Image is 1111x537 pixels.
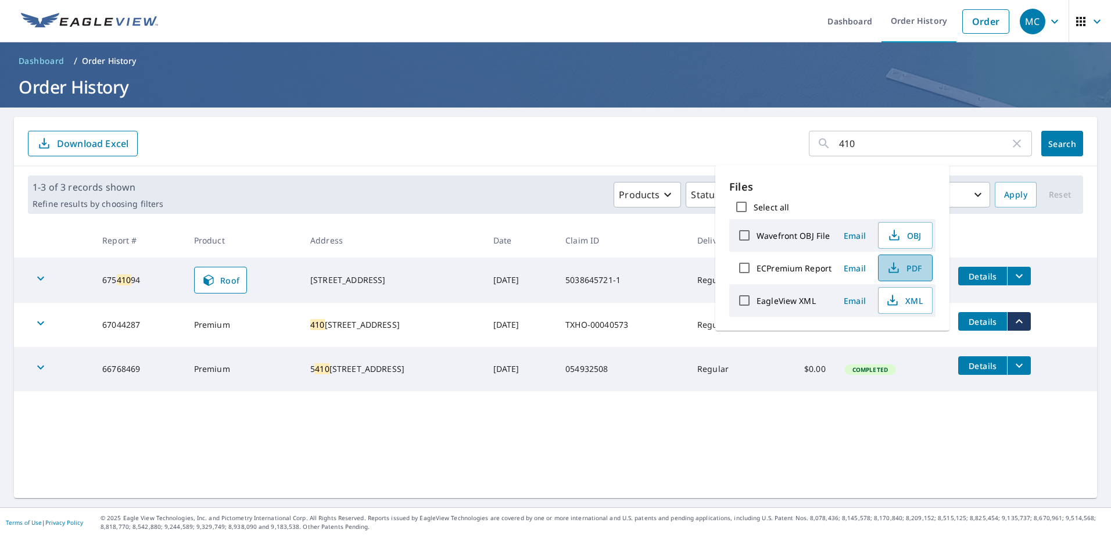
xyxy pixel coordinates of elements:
[878,255,933,281] button: PDF
[1007,312,1031,331] button: filesDropdownBtn-67044287
[93,303,185,347] td: 67044287
[1051,138,1074,149] span: Search
[202,273,240,287] span: Roof
[556,223,688,257] th: Claim ID
[839,127,1010,160] input: Address, Report #, Claim ID, etc.
[886,261,923,275] span: PDF
[841,263,869,274] span: Email
[6,519,83,526] p: |
[770,347,834,391] td: $0.00
[45,518,83,527] a: Privacy Policy
[484,347,557,391] td: [DATE]
[185,303,301,347] td: Premium
[878,222,933,249] button: OBJ
[965,360,1000,371] span: Details
[194,267,248,293] a: Roof
[74,54,77,68] li: /
[556,347,688,391] td: 054932508
[958,267,1007,285] button: detailsBtn-67541094
[33,199,163,209] p: Refine results by choosing filters
[757,230,830,241] label: Wavefront OBJ File
[310,319,474,331] div: [STREET_ADDRESS]
[14,52,1097,70] nav: breadcrumb
[33,180,163,194] p: 1-3 of 3 records shown
[886,293,923,307] span: XML
[14,52,69,70] a: Dashboard
[556,303,688,347] td: TXHO-00040573
[836,259,873,277] button: Email
[101,514,1105,531] p: © 2025 Eagle View Technologies, Inc. and Pictometry International Corp. All Rights Reserved. Repo...
[185,347,301,391] td: Premium
[310,319,324,330] mark: 410
[21,13,158,30] img: EV Logo
[301,223,483,257] th: Address
[958,356,1007,375] button: detailsBtn-66768469
[691,188,719,202] p: Status
[117,274,131,285] mark: 410
[836,227,873,245] button: Email
[82,55,137,67] p: Order History
[688,223,770,257] th: Delivery
[28,131,138,156] button: Download Excel
[315,363,329,374] mark: 410
[886,228,923,242] span: OBJ
[965,316,1000,327] span: Details
[57,137,128,150] p: Download Excel
[484,257,557,303] td: [DATE]
[556,257,688,303] td: 5038645721-1
[958,312,1007,331] button: detailsBtn-67044287
[1041,131,1083,156] button: Search
[93,257,185,303] td: 675 94
[878,287,933,314] button: XML
[688,347,770,391] td: Regular
[686,182,741,207] button: Status
[841,295,869,306] span: Email
[845,366,895,374] span: Completed
[619,188,660,202] p: Products
[1007,356,1031,375] button: filesDropdownBtn-66768469
[1004,188,1027,202] span: Apply
[965,271,1000,282] span: Details
[754,202,789,213] label: Select all
[836,292,873,310] button: Email
[14,75,1097,99] h1: Order History
[185,223,301,257] th: Product
[688,257,770,303] td: Regular
[6,518,42,527] a: Terms of Use
[19,55,64,67] span: Dashboard
[688,303,770,347] td: Regular
[995,182,1037,207] button: Apply
[310,274,474,286] div: [STREET_ADDRESS]
[93,223,185,257] th: Report #
[93,347,185,391] td: 66768469
[962,9,1009,34] a: Order
[757,263,832,274] label: ECPremium Report
[1007,267,1031,285] button: filesDropdownBtn-67541094
[484,303,557,347] td: [DATE]
[614,182,681,207] button: Products
[484,223,557,257] th: Date
[1020,9,1045,34] div: MC
[841,230,869,241] span: Email
[757,295,816,306] label: EagleView XML
[729,179,936,195] p: Files
[310,363,474,375] div: 5 [STREET_ADDRESS]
